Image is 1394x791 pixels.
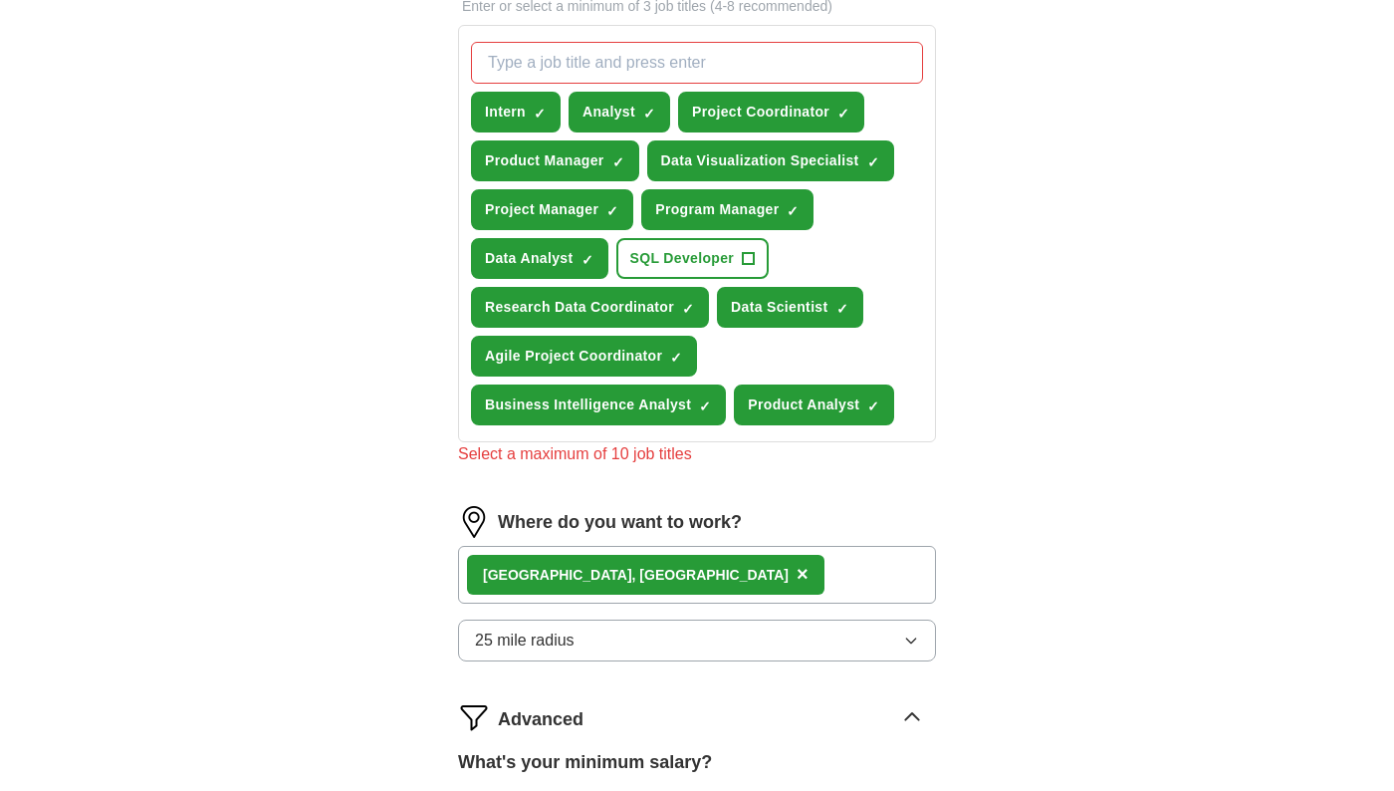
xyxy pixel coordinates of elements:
span: ✓ [670,350,682,366]
button: Product Analyst✓ [734,385,894,425]
span: Agile Project Coordinator [485,346,662,367]
button: Business Intelligence Analyst✓ [471,385,726,425]
button: Data Analyst✓ [471,238,608,279]
div: , [GEOGRAPHIC_DATA] [483,565,789,586]
span: Analyst [582,102,635,123]
span: Data Analyst [485,248,574,269]
img: location.png [458,506,490,538]
span: SQL Developer [630,248,735,269]
label: What's your minimum salary? [458,749,712,776]
strong: [GEOGRAPHIC_DATA] [483,567,632,583]
img: filter [458,701,490,733]
button: Research Data Coordinator✓ [471,287,709,328]
button: 25 mile radius [458,620,936,661]
div: Select a maximum of 10 job titles [458,442,936,466]
span: Product Analyst [748,395,859,415]
label: Where do you want to work? [498,509,742,536]
button: Project Coordinator✓ [678,92,864,132]
span: Project Manager [485,199,598,220]
span: ✓ [836,301,848,317]
span: × [797,563,809,585]
button: Data Visualization Specialist✓ [647,140,894,181]
span: ✓ [643,106,655,122]
span: ✓ [699,398,711,414]
span: ✓ [581,252,593,268]
span: ✓ [682,301,694,317]
span: Advanced [498,706,583,733]
span: 25 mile radius [475,629,575,653]
button: Data Scientist✓ [717,287,863,328]
span: ✓ [787,203,799,219]
span: ✓ [606,203,618,219]
button: × [797,560,809,590]
span: ✓ [867,154,879,170]
span: Program Manager [655,199,779,220]
span: Data Visualization Specialist [661,150,859,171]
span: ✓ [867,398,879,414]
button: Program Manager✓ [641,189,813,230]
span: Research Data Coordinator [485,297,674,318]
button: Analyst✓ [569,92,670,132]
button: Intern✓ [471,92,561,132]
span: Intern [485,102,526,123]
span: Data Scientist [731,297,828,318]
button: Agile Project Coordinator✓ [471,336,697,377]
input: Type a job title and press enter [471,42,923,84]
span: Business Intelligence Analyst [485,395,691,415]
span: ✓ [534,106,546,122]
button: SQL Developer [616,238,770,279]
span: Project Coordinator [692,102,829,123]
span: ✓ [612,154,624,170]
button: Project Manager✓ [471,189,633,230]
button: Product Manager✓ [471,140,639,181]
span: ✓ [837,106,849,122]
span: Product Manager [485,150,604,171]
